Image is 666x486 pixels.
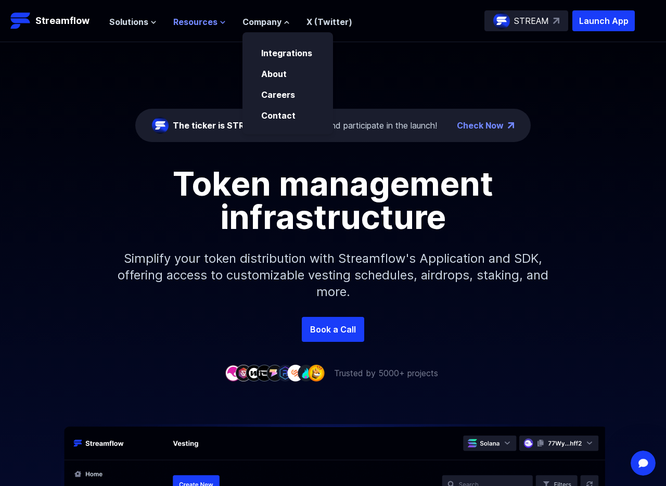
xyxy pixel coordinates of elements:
[334,367,438,379] p: Trusted by 5000+ projects
[173,120,265,131] span: The ticker is STREAM:
[261,110,296,121] a: Contact
[173,119,437,132] div: Check eligibility and participate in the launch!
[152,117,169,134] img: streamflow-logo-circle.png
[306,17,352,27] a: X (Twitter)
[484,10,568,31] a: STREAM
[277,365,293,381] img: company-6
[10,10,31,31] img: Streamflow Logo
[266,365,283,381] img: company-5
[173,16,226,28] button: Resources
[225,365,241,381] img: company-1
[10,10,99,31] a: Streamflow
[35,14,89,28] p: Streamflow
[572,10,635,31] button: Launch App
[242,16,290,28] button: Company
[553,18,559,24] img: top-right-arrow.svg
[173,16,217,28] span: Resources
[246,365,262,381] img: company-3
[99,167,567,234] h1: Token management infrastructure
[287,365,304,381] img: company-7
[631,451,656,476] iframe: Intercom live chat
[109,234,557,317] p: Simplify your token distribution with Streamflow's Application and SDK, offering access to custom...
[235,365,252,381] img: company-2
[109,16,148,28] span: Solutions
[261,48,312,58] a: Integrations
[109,16,157,28] button: Solutions
[261,69,287,79] a: About
[298,365,314,381] img: company-8
[493,12,510,29] img: streamflow-logo-circle.png
[457,119,504,132] a: Check Now
[256,365,273,381] img: company-4
[261,89,295,100] a: Careers
[308,365,325,381] img: company-9
[508,122,514,129] img: top-right-arrow.png
[514,15,549,27] p: STREAM
[242,16,281,28] span: Company
[302,317,364,342] a: Book a Call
